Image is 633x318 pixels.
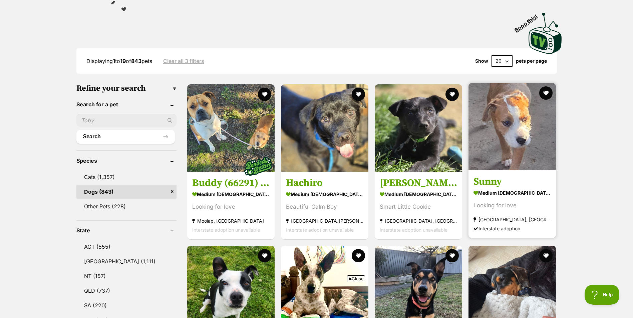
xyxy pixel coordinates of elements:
[347,275,365,282] span: Close
[76,170,177,184] a: Cats (1,357)
[375,172,462,239] a: [PERSON_NAME] medium [DEMOGRAPHIC_DATA] Dog Smart Little Cookie [GEOGRAPHIC_DATA], [GEOGRAPHIC_DA...
[286,202,363,211] div: Beautiful Calm Boy
[76,254,177,268] a: [GEOGRAPHIC_DATA] (1,111)
[76,101,177,107] header: Search for a pet
[131,58,141,64] strong: 843
[281,172,368,239] a: Hachiro medium [DEMOGRAPHIC_DATA] Dog Beautiful Calm Boy [GEOGRAPHIC_DATA][PERSON_NAME][GEOGRAPHI...
[76,284,177,298] a: QLD (737)
[192,227,260,233] span: Interstate adoption unavailable
[76,298,177,312] a: SA (220)
[286,216,363,225] strong: [GEOGRAPHIC_DATA][PERSON_NAME][GEOGRAPHIC_DATA]
[76,114,177,127] input: Toby
[468,170,556,238] a: Sunny medium [DEMOGRAPHIC_DATA] Dog Looking for love [GEOGRAPHIC_DATA], [GEOGRAPHIC_DATA] Interst...
[380,177,457,189] h3: [PERSON_NAME]
[163,58,204,64] a: Clear all 3 filters
[241,150,275,183] img: bonded besties
[475,58,488,64] span: Show
[76,199,177,213] a: Other Pets (228)
[445,88,459,101] button: favourite
[76,185,177,199] a: Dogs (843)
[286,177,363,189] h3: Hachiro
[473,201,551,210] div: Looking for love
[529,13,562,54] img: PetRescue TV logo
[195,285,438,315] iframe: Advertisement
[258,249,271,262] button: favourite
[192,202,270,211] div: Looking for love
[76,269,177,283] a: NT (157)
[380,202,457,211] div: Smart Little Cookie
[380,227,447,233] span: Interstate adoption unavailable
[585,285,620,305] iframe: Help Scout Beacon - Open
[76,158,177,164] header: Species
[187,84,275,172] img: Buddy (66291) and Poppy (58809) - Staffordshire Bull Terrier Dog
[540,86,553,100] button: favourite
[113,58,115,64] strong: 1
[473,175,551,188] h3: Sunny
[120,58,126,64] strong: 19
[192,216,270,225] strong: Moolap, [GEOGRAPHIC_DATA]
[473,215,551,224] strong: [GEOGRAPHIC_DATA], [GEOGRAPHIC_DATA]
[192,189,270,199] strong: medium [DEMOGRAPHIC_DATA] Dog
[76,227,177,233] header: State
[258,88,271,101] button: favourite
[76,130,175,143] button: Search
[513,9,544,33] span: Boop this!
[76,240,177,254] a: ACT (555)
[187,172,275,239] a: Buddy (66291) and Poppy (58809) medium [DEMOGRAPHIC_DATA] Dog Looking for love Moolap, [GEOGRAPHI...
[516,58,547,64] label: pets per page
[473,224,551,233] div: Interstate adoption
[352,88,365,101] button: favourite
[86,58,152,64] span: Displaying to of pets
[529,7,562,55] a: Boop this!
[380,189,457,199] strong: medium [DEMOGRAPHIC_DATA] Dog
[468,83,556,170] img: Sunny - Jack Russell Terrier Dog
[76,84,177,93] h3: Refine your search
[286,189,363,199] strong: medium [DEMOGRAPHIC_DATA] Dog
[281,84,368,172] img: Hachiro - Australian Kelpie Dog
[375,84,462,172] img: Asher - Australian Kelpie Dog
[540,249,553,262] button: favourite
[473,188,551,198] strong: medium [DEMOGRAPHIC_DATA] Dog
[380,216,457,225] strong: [GEOGRAPHIC_DATA], [GEOGRAPHIC_DATA]
[445,249,459,262] button: favourite
[192,177,270,189] h3: Buddy (66291) and Poppy (58809)
[352,249,365,262] button: favourite
[286,227,354,233] span: Interstate adoption unavailable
